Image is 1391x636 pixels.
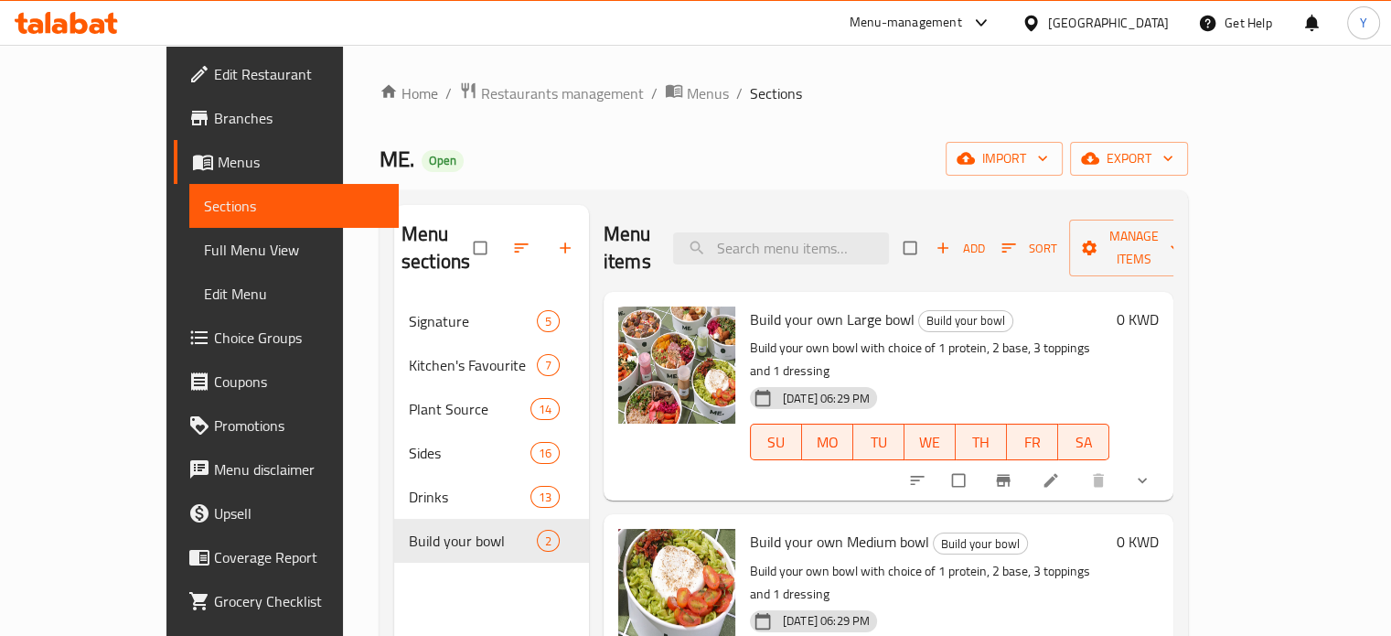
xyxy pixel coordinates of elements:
[189,228,399,272] a: Full Menu View
[1360,13,1367,33] span: Y
[214,327,384,349] span: Choice Groups
[1117,529,1159,555] h6: 0 KWD
[1122,460,1166,501] button: show more
[409,442,530,464] span: Sides
[750,424,802,460] button: SU
[850,12,962,34] div: Menu-management
[409,398,530,420] span: Plant Source
[912,429,948,456] span: WE
[919,310,1012,331] span: Build your bowl
[1069,220,1199,276] button: Manage items
[204,283,384,305] span: Edit Menu
[394,519,589,563] div: Build your bowl2
[651,82,658,104] li: /
[531,489,559,506] span: 13
[750,560,1109,606] p: Build your own bowl with choice of 1 protein, 2 base, 3 toppings and 1 dressing
[538,313,559,330] span: 5
[936,238,985,259] span: Add
[946,142,1063,176] button: import
[214,502,384,524] span: Upsell
[736,82,743,104] li: /
[853,424,904,460] button: TU
[394,475,589,519] div: Drinks13
[537,530,560,552] div: items
[673,232,889,264] input: search
[409,486,530,508] span: Drinks
[802,424,853,460] button: MO
[1084,225,1184,271] span: Manage items
[1065,429,1102,456] span: SA
[893,231,931,265] span: Select section
[174,491,399,535] a: Upsell
[545,228,589,268] button: Add section
[776,612,877,630] span: [DATE] 06:29 PM
[530,398,560,420] div: items
[1117,307,1159,332] h6: 0 KWD
[665,81,729,105] a: Menus
[174,140,399,184] a: Menus
[983,460,1027,501] button: Branch-specific-item
[941,463,979,498] span: Select to update
[189,184,399,228] a: Sections
[463,231,501,265] span: Select all sections
[214,63,384,85] span: Edit Restaurant
[394,299,589,343] div: Signature5
[214,371,384,393] span: Coupons
[904,424,956,460] button: WE
[687,82,729,104] span: Menus
[997,234,1062,263] button: Sort
[214,546,384,568] span: Coverage Report
[931,234,990,263] span: Add item
[1042,471,1064,490] a: Edit menu item
[531,445,559,462] span: 16
[530,442,560,464] div: items
[174,579,399,623] a: Grocery Checklist
[380,138,414,179] span: ME.
[409,354,537,376] span: Kitchen's Favourite
[1133,471,1151,490] svg: Show Choices
[445,82,452,104] li: /
[174,52,399,96] a: Edit Restaurant
[218,151,384,173] span: Menus
[174,316,399,360] a: Choice Groups
[1058,424,1109,460] button: SA
[538,357,559,374] span: 7
[501,228,545,268] span: Sort sections
[537,354,560,376] div: items
[409,530,537,552] span: Build your bowl
[750,306,915,333] span: Build your own Large bowl
[750,528,929,555] span: Build your own Medium bowl
[401,221,474,275] h2: Menu sections
[380,81,1188,105] nav: breadcrumb
[933,533,1028,555] div: Build your bowl
[204,239,384,261] span: Full Menu View
[174,96,399,140] a: Branches
[1014,429,1051,456] span: FR
[459,81,644,105] a: Restaurants management
[538,533,559,550] span: 2
[861,429,897,456] span: TU
[809,429,846,456] span: MO
[1070,142,1188,176] button: export
[931,234,990,263] button: Add
[934,534,1027,555] span: Build your bowl
[963,429,1000,456] span: TH
[758,429,795,456] span: SU
[214,458,384,480] span: Menu disclaimer
[776,390,877,407] span: [DATE] 06:29 PM
[531,401,559,418] span: 14
[174,447,399,491] a: Menu disclaimer
[1048,13,1169,33] div: [GEOGRAPHIC_DATA]
[214,415,384,437] span: Promotions
[394,292,589,570] nav: Menu sections
[394,343,589,387] div: Kitchen's Favourite7
[174,535,399,579] a: Coverage Report
[409,310,537,332] span: Signature
[960,147,1048,170] span: import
